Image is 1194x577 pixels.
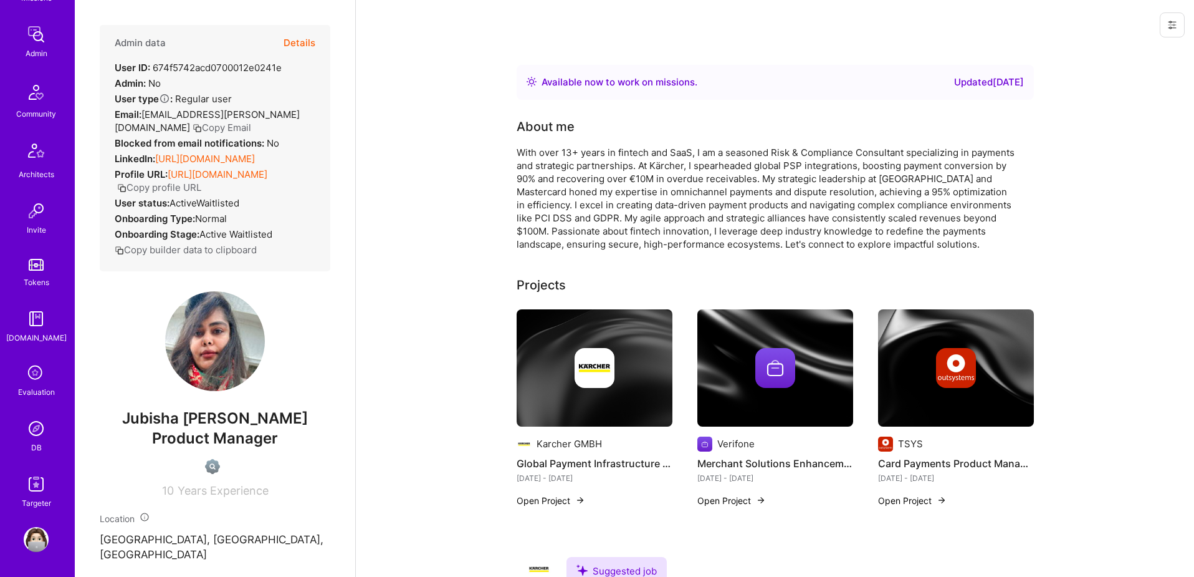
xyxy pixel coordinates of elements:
div: Architects [19,168,54,181]
strong: User ID: [115,62,150,74]
div: Targeter [22,497,51,510]
a: User Avatar [21,527,52,552]
i: icon Copy [115,246,124,255]
strong: User type : [115,93,173,105]
div: [DATE] - [DATE] [878,472,1034,485]
i: icon SelectionTeam [24,362,48,385]
button: Copy Email [193,121,251,134]
span: Years Experience [178,484,269,497]
img: arrow-right [937,495,947,505]
div: Updated [DATE] [954,75,1024,90]
h4: Merchant Solutions Enhancement [697,455,853,472]
img: Company logo [878,437,893,452]
div: [DOMAIN_NAME] [6,331,67,344]
div: DB [31,441,42,454]
img: guide book [24,306,49,331]
img: User Avatar [165,291,265,391]
img: Company logo [936,348,976,388]
div: About me [517,117,575,136]
div: TSYS [898,437,923,450]
img: cover [878,309,1034,427]
h4: Admin data [115,37,166,49]
i: icon Copy [117,183,127,193]
a: [URL][DOMAIN_NAME] [168,168,267,180]
i: Help [159,93,170,104]
a: [URL][DOMAIN_NAME] [155,153,255,165]
img: cover [517,309,672,427]
div: Invite [27,223,46,236]
img: Not Scrubbed [205,459,220,474]
div: [DATE] - [DATE] [517,472,672,485]
div: [DATE] - [DATE] [697,472,853,485]
h4: Global Payment Infrastructure Optimization [517,455,672,472]
span: Product Manager [152,429,278,447]
button: Copy profile URL [117,181,201,194]
strong: Profile URL: [115,168,168,180]
p: [GEOGRAPHIC_DATA], [GEOGRAPHIC_DATA], [GEOGRAPHIC_DATA] [100,533,330,563]
strong: Email: [115,109,141,120]
span: Active Waitlisted [199,228,272,240]
strong: Blocked from email notifications: [115,137,267,149]
div: Evaluation [18,385,55,399]
img: Company logo [517,437,532,452]
div: Available now to work on missions . [542,75,697,90]
span: ActiveWaitlisted [170,197,239,209]
span: 10 [162,484,174,497]
img: Skill Targeter [24,472,49,497]
img: Architects [21,138,51,168]
img: tokens [29,259,44,271]
img: Community [21,77,51,107]
img: arrow-right [756,495,766,505]
div: No [115,77,161,90]
strong: LinkedIn: [115,153,155,165]
img: arrow-right [575,495,585,505]
img: Company logo [575,348,614,388]
div: Projects [517,276,566,294]
img: Admin Search [24,416,49,441]
div: Location [100,512,330,525]
i: icon SuggestedTeams [576,565,588,576]
img: Availability [527,77,537,87]
img: Invite [24,198,49,223]
button: Open Project [517,494,585,507]
div: Tokens [24,276,49,289]
span: Jubisha [PERSON_NAME] [100,409,330,428]
button: Details [284,25,315,61]
img: cover [697,309,853,427]
img: admin teamwork [24,22,49,47]
button: Open Project [878,494,947,507]
strong: Onboarding Type: [115,213,195,225]
div: 674f5742acd0700012e0241e [115,61,282,74]
div: Verifone [717,437,755,450]
button: Copy builder data to clipboard [115,243,257,256]
img: Company logo [697,437,712,452]
i: icon Copy [193,124,202,133]
span: [EMAIL_ADDRESS][PERSON_NAME][DOMAIN_NAME] [115,109,300,133]
div: Regular user [115,92,232,105]
div: Admin [26,47,47,60]
h4: Card Payments Product Management [878,455,1034,472]
span: normal [195,213,227,225]
img: User Avatar [24,527,49,552]
div: No [115,137,279,150]
strong: User status: [115,197,170,209]
strong: Admin: [115,77,146,89]
div: Community [16,107,56,120]
img: Company logo [755,348,795,388]
div: With over 13+ years in fintech and SaaS, I am a seasoned Risk & Compliance Consultant specializin... [517,146,1015,251]
strong: Onboarding Stage: [115,228,199,240]
button: Open Project [697,494,766,507]
div: Karcher GMBH [537,437,602,450]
